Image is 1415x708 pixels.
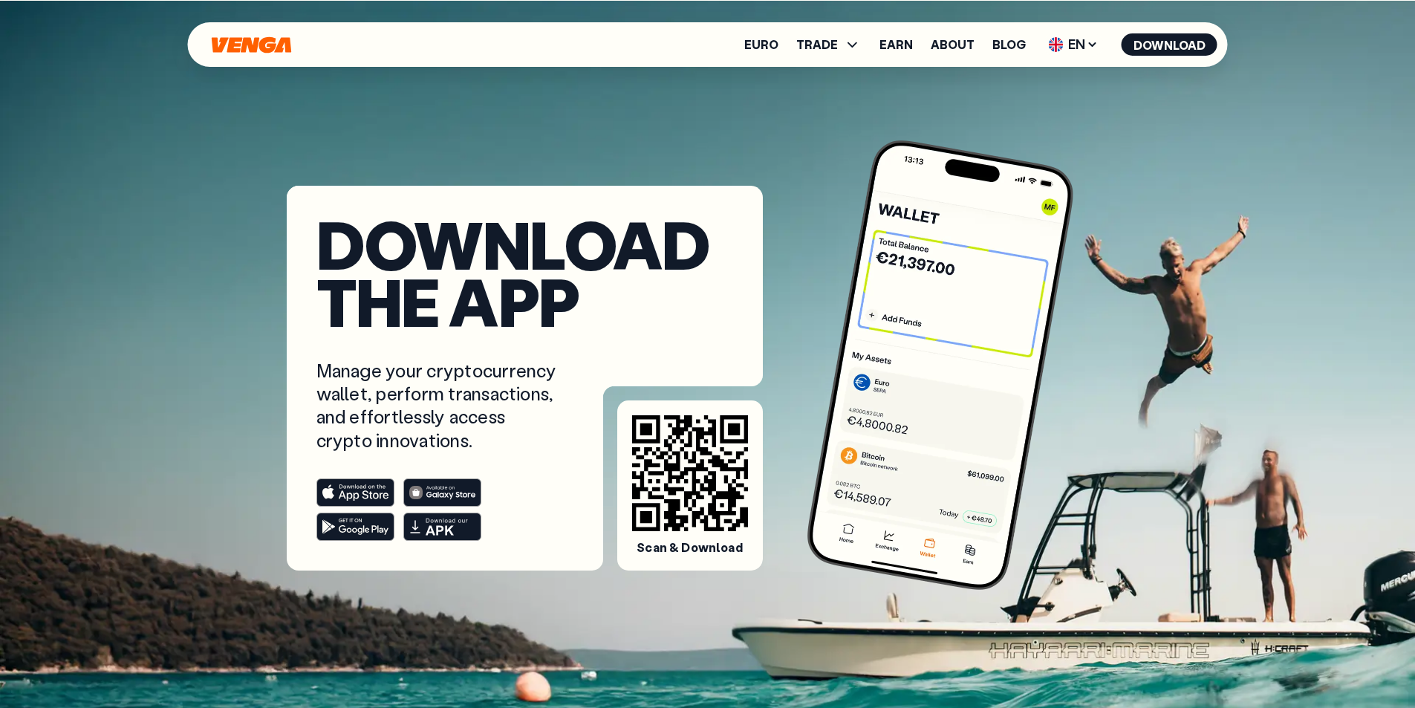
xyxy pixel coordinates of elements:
span: TRADE [796,39,838,51]
img: phone [802,135,1079,595]
a: Euro [744,39,778,51]
span: EN [1044,33,1104,56]
a: Blog [992,39,1026,51]
span: Scan & Download [637,540,742,556]
a: About [931,39,975,51]
span: TRADE [796,36,862,53]
svg: Home [210,36,293,53]
img: flag-uk [1049,37,1064,52]
button: Download [1122,33,1217,56]
a: Earn [879,39,913,51]
h1: Download the app [316,215,733,329]
p: Manage your cryptocurrency wallet, perform transactions, and effortlessly access crypto innovations. [316,359,560,452]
